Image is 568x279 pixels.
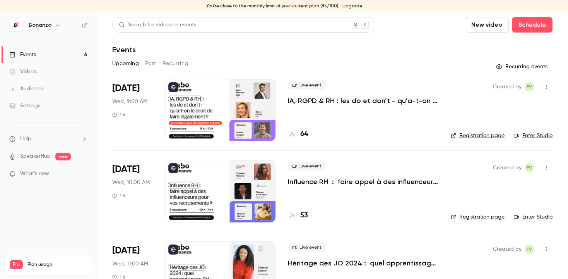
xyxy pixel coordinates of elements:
[451,213,505,221] a: Registration page
[29,21,51,29] h6: Bonanza
[112,98,147,105] span: Wed, 9:00 AM
[20,152,51,160] a: SpeakerHub
[288,96,438,105] a: IA, RGPD & RH : les do et don’t - qu’a-t-on le droit de faire légalement ?
[112,82,140,95] span: [DATE]
[112,260,148,268] span: Wed, 11:00 AM
[112,112,125,118] div: 1 h
[512,17,553,33] button: Schedule
[514,132,553,139] a: Enter Studio
[493,163,522,172] span: Created by
[527,163,532,172] span: FV
[527,82,532,91] span: FV
[9,135,87,143] li: help-dropdown-opener
[300,129,308,139] h4: 64
[451,132,505,139] a: Registration page
[525,82,534,91] span: Fabio Vilarinho
[288,243,326,252] span: Live event
[342,3,362,9] a: Upgrade
[145,57,156,70] button: Past
[112,160,153,222] div: Nov 5 Wed, 10:00 AM (Europe/Paris)
[493,82,522,91] span: Created by
[78,170,87,177] iframe: Noticeable Trigger
[112,45,136,54] h1: Events
[10,260,23,269] span: Pro
[9,68,37,76] div: Videos
[493,60,553,73] button: Recurring events
[112,193,125,199] div: 1 h
[288,129,308,139] a: 64
[9,51,36,59] div: Events
[112,245,140,257] span: [DATE]
[112,163,140,176] span: [DATE]
[288,162,326,171] span: Live event
[514,213,553,221] a: Enter Studio
[20,135,31,143] span: Help
[9,102,40,110] div: Settings
[112,179,150,186] span: Wed, 10:00 AM
[27,262,87,268] span: Plan usage
[288,258,438,268] a: Héritage des JO 2024 : quel apprentissage RH en tirer ?
[465,17,509,33] button: New video
[112,79,153,141] div: Nov 5 Wed, 9:00 AM (Europe/Paris)
[527,245,532,254] span: FV
[288,210,308,221] a: 53
[493,245,522,254] span: Created by
[20,170,49,178] span: What's new
[525,163,534,172] span: Fabio Vilarinho
[288,177,438,186] a: Influence RH : faire appel à des influenceurs pour vos recrutements ?
[10,19,22,31] img: Bonanza
[163,57,188,70] button: Recurring
[288,81,326,90] span: Live event
[9,85,44,93] div: Audience
[525,245,534,254] span: Fabio Vilarinho
[119,21,196,29] div: Search for videos or events
[112,57,139,70] button: Upcoming
[300,210,308,221] h4: 53
[55,153,71,160] span: new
